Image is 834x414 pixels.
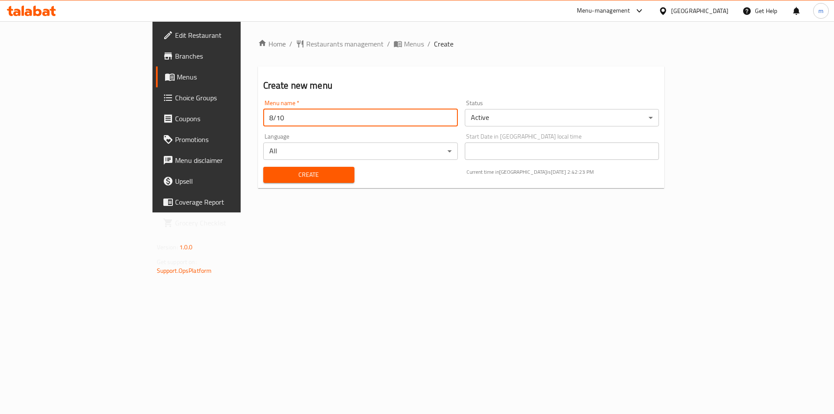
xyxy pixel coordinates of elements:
[671,6,728,16] div: [GEOGRAPHIC_DATA]
[465,109,659,126] div: Active
[156,171,292,192] a: Upsell
[156,87,292,108] a: Choice Groups
[394,39,424,49] a: Menus
[175,218,285,228] span: Grocery Checklist
[157,242,178,253] span: Version:
[156,192,292,212] a: Coverage Report
[467,168,659,176] p: Current time in [GEOGRAPHIC_DATA] is [DATE] 2:42:23 PM
[387,39,390,49] li: /
[577,6,630,16] div: Menu-management
[258,39,665,49] nav: breadcrumb
[263,167,354,183] button: Create
[156,25,292,46] a: Edit Restaurant
[434,39,453,49] span: Create
[263,109,458,126] input: Please enter Menu name
[156,212,292,233] a: Grocery Checklist
[157,256,197,268] span: Get support on:
[175,155,285,166] span: Menu disclaimer
[263,79,659,92] h2: Create new menu
[179,242,193,253] span: 1.0.0
[175,93,285,103] span: Choice Groups
[175,30,285,40] span: Edit Restaurant
[156,108,292,129] a: Coupons
[404,39,424,49] span: Menus
[156,129,292,150] a: Promotions
[306,39,384,49] span: Restaurants management
[156,66,292,87] a: Menus
[175,134,285,145] span: Promotions
[175,176,285,186] span: Upsell
[156,46,292,66] a: Branches
[175,51,285,61] span: Branches
[296,39,384,49] a: Restaurants management
[177,72,285,82] span: Menus
[175,197,285,207] span: Coverage Report
[427,39,430,49] li: /
[157,265,212,276] a: Support.OpsPlatform
[818,6,824,16] span: m
[175,113,285,124] span: Coupons
[156,150,292,171] a: Menu disclaimer
[263,142,458,160] div: All
[270,169,347,180] span: Create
